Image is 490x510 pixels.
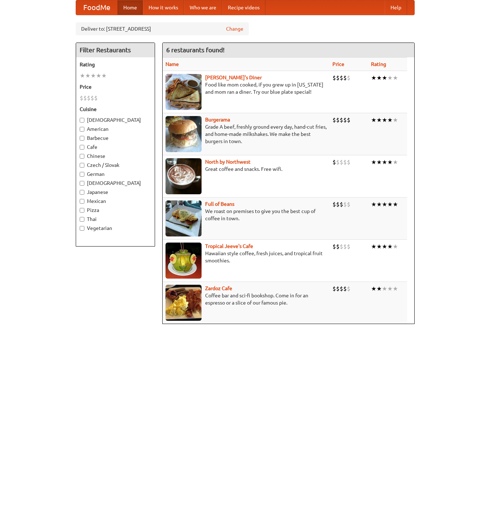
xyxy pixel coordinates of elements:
[80,181,84,186] input: [DEMOGRAPHIC_DATA]
[340,158,343,166] li: $
[336,116,340,124] li: $
[387,74,393,82] li: ★
[387,158,393,166] li: ★
[85,72,91,80] li: ★
[80,198,151,205] label: Mexican
[205,117,230,123] a: Burgerama
[382,116,387,124] li: ★
[371,243,376,250] li: ★
[80,72,85,80] li: ★
[76,0,118,15] a: FoodMe
[385,0,407,15] a: Help
[332,200,336,208] li: $
[393,243,398,250] li: ★
[332,74,336,82] li: $
[83,94,87,102] li: $
[80,226,84,231] input: Vegetarian
[165,200,202,236] img: beans.jpg
[80,216,151,223] label: Thai
[347,285,350,293] li: $
[80,163,84,168] input: Czech / Slovak
[376,158,382,166] li: ★
[165,250,327,264] p: Hawaiian style coffee, fresh juices, and tropical fruit smoothies.
[347,158,350,166] li: $
[87,94,91,102] li: $
[347,74,350,82] li: $
[340,116,343,124] li: $
[343,116,347,124] li: $
[165,158,202,194] img: north.jpg
[80,134,151,142] label: Barbecue
[165,123,327,145] p: Grade A beef, freshly ground every day, hand-cut fries, and home-made milkshakes. We make the bes...
[80,207,151,214] label: Pizza
[387,285,393,293] li: ★
[165,116,202,152] img: burgerama.jpg
[165,74,202,110] img: sallys.jpg
[80,179,151,187] label: [DEMOGRAPHIC_DATA]
[80,106,151,113] h5: Cuisine
[343,285,347,293] li: $
[205,243,253,249] a: Tropical Jeeve's Cafe
[184,0,222,15] a: Who we are
[94,94,98,102] li: $
[371,116,376,124] li: ★
[393,158,398,166] li: ★
[91,72,96,80] li: ★
[376,243,382,250] li: ★
[226,25,243,32] a: Change
[371,61,386,67] a: Rating
[347,243,350,250] li: $
[371,158,376,166] li: ★
[80,170,151,178] label: German
[80,172,84,177] input: German
[205,285,232,291] a: Zardoz Cafe
[96,72,101,80] li: ★
[343,243,347,250] li: $
[343,158,347,166] li: $
[80,161,151,169] label: Czech / Slovak
[80,143,151,151] label: Cafe
[166,46,225,53] ng-pluralize: 6 restaurants found!
[165,243,202,279] img: jeeves.jpg
[165,208,327,222] p: We roast on premises to give you the best cup of coffee in town.
[387,200,393,208] li: ★
[80,94,83,102] li: $
[371,200,376,208] li: ★
[165,61,179,67] a: Name
[393,74,398,82] li: ★
[205,201,234,207] a: Full of Beans
[336,285,340,293] li: $
[382,285,387,293] li: ★
[80,125,151,133] label: American
[101,72,107,80] li: ★
[165,165,327,173] p: Great coffee and snacks. Free wifi.
[382,158,387,166] li: ★
[80,199,84,204] input: Mexican
[91,94,94,102] li: $
[340,74,343,82] li: $
[382,74,387,82] li: ★
[336,74,340,82] li: $
[165,285,202,321] img: zardoz.jpg
[387,116,393,124] li: ★
[332,61,344,67] a: Price
[332,285,336,293] li: $
[332,243,336,250] li: $
[376,116,382,124] li: ★
[80,61,151,68] h5: Rating
[371,285,376,293] li: ★
[336,158,340,166] li: $
[393,200,398,208] li: ★
[222,0,265,15] a: Recipe videos
[393,285,398,293] li: ★
[382,200,387,208] li: ★
[393,116,398,124] li: ★
[382,243,387,250] li: ★
[332,116,336,124] li: $
[80,217,84,222] input: Thai
[340,200,343,208] li: $
[332,158,336,166] li: $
